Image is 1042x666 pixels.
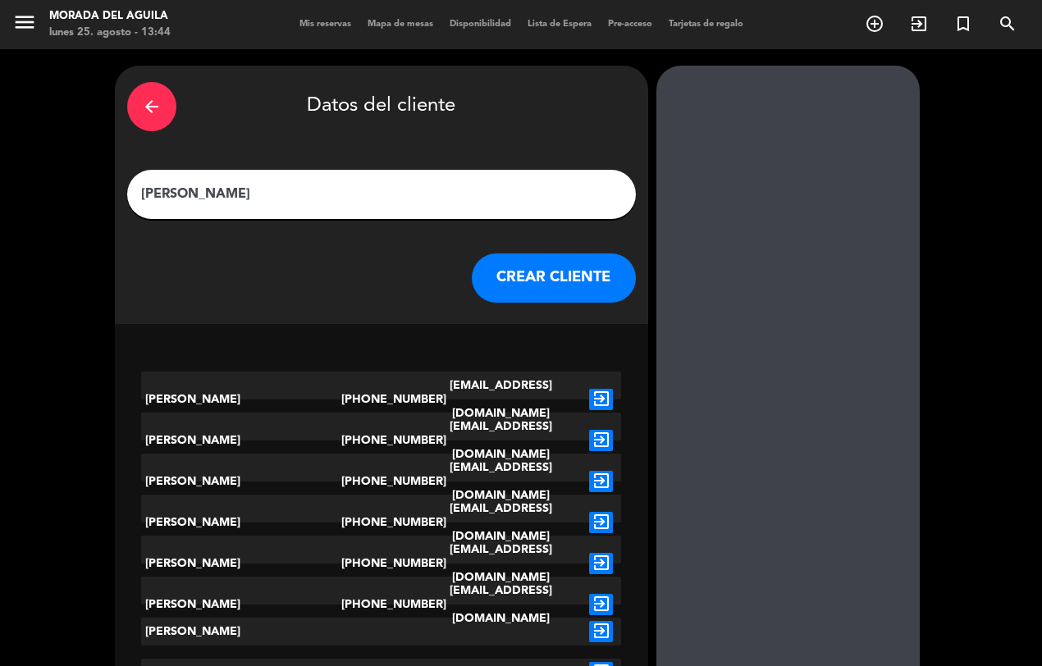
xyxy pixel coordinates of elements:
span: Disponibilidad [441,20,519,29]
button: menu [12,10,37,40]
i: exit_to_app [589,512,613,533]
div: [EMAIL_ADDRESS][DOMAIN_NAME] [421,372,581,427]
i: exit_to_app [589,471,613,492]
div: [PHONE_NUMBER] [341,495,422,550]
span: Pre-acceso [600,20,660,29]
span: Mapa de mesas [359,20,441,29]
div: [EMAIL_ADDRESS][DOMAIN_NAME] [421,536,581,591]
button: CREAR CLIENTE [472,253,636,303]
div: lunes 25. agosto - 13:44 [49,25,171,41]
div: [EMAIL_ADDRESS][DOMAIN_NAME] [421,577,581,632]
i: turned_in_not [953,14,973,34]
i: exit_to_app [589,594,613,615]
span: Tarjetas de regalo [660,20,752,29]
div: [PERSON_NAME] [141,618,341,645]
div: [EMAIL_ADDRESS][DOMAIN_NAME] [421,413,581,468]
div: [EMAIL_ADDRESS][DOMAIN_NAME] [421,495,581,550]
div: [PHONE_NUMBER] [341,577,422,632]
div: [EMAIL_ADDRESS][DOMAIN_NAME] [421,454,581,509]
i: exit_to_app [589,553,613,574]
div: Datos del cliente [127,78,636,135]
div: Morada del Aguila [49,8,171,25]
span: Lista de Espera [519,20,600,29]
i: exit_to_app [589,621,613,642]
i: arrow_back [142,97,162,116]
div: [PHONE_NUMBER] [341,536,422,591]
div: [PHONE_NUMBER] [341,372,422,427]
i: search [998,14,1017,34]
div: [PERSON_NAME] [141,454,341,509]
i: exit_to_app [589,389,613,410]
div: [PERSON_NAME] [141,413,341,468]
div: [PERSON_NAME] [141,495,341,550]
div: [PERSON_NAME] [141,577,341,632]
i: menu [12,10,37,34]
div: [PHONE_NUMBER] [341,454,422,509]
div: [PHONE_NUMBER] [341,413,422,468]
div: [PERSON_NAME] [141,372,341,427]
i: exit_to_app [589,430,613,451]
i: add_circle_outline [865,14,884,34]
div: [PERSON_NAME] [141,536,341,591]
input: Escriba nombre, correo electrónico o número de teléfono... [139,183,624,206]
i: exit_to_app [909,14,929,34]
span: Mis reservas [291,20,359,29]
